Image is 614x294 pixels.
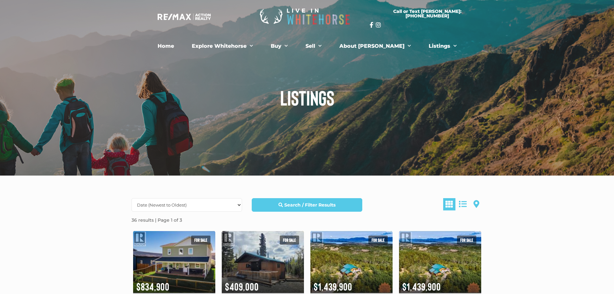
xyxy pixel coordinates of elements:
[399,230,481,294] img: 1745 NORTH KLONDIKE HIGHWAY, Whitehorse North, Yukon
[266,40,293,53] a: Buy
[127,87,488,108] h1: Listings
[280,236,299,245] span: For sale
[222,272,304,293] span: $409,000
[133,272,215,293] span: $834,900
[284,202,336,208] strong: Search / Filter Results
[133,230,215,294] img: 208 LUELLA LANE, Whitehorse, Yukon
[457,236,476,245] span: For sale
[130,40,484,53] nav: Menu
[424,40,462,53] a: Listings
[153,40,179,53] a: Home
[191,236,210,245] span: For sale
[310,272,393,293] span: $1,439,900
[335,40,416,53] a: About [PERSON_NAME]
[132,217,182,223] strong: 36 results | Page 1 of 3
[370,5,485,22] a: Call or Text [PERSON_NAME]: [PHONE_NUMBER]
[377,9,477,18] span: Call or Text [PERSON_NAME]: [PHONE_NUMBER]
[252,198,362,212] a: Search / Filter Results
[222,230,304,294] img: 119 ALSEK CRESCENT, Haines Junction, Yukon
[310,230,393,294] img: 1745 NORTH KLONDIKE HIGHWAY, Whitehorse North, Yukon
[399,272,481,293] span: $1,439,900
[187,40,258,53] a: Explore Whitehorse
[301,40,326,53] a: Sell
[368,236,388,245] span: For sale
